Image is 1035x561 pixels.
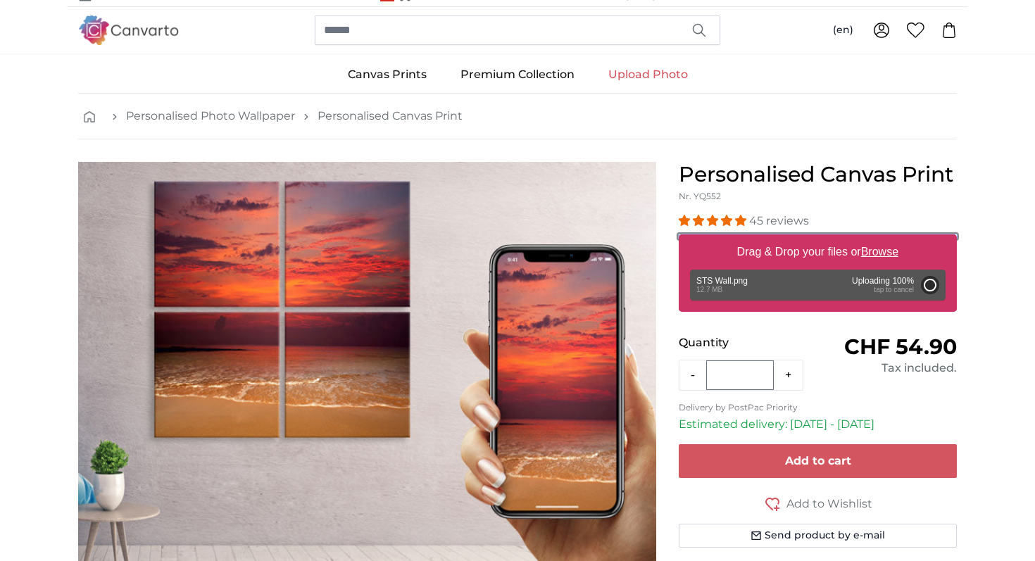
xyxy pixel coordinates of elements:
[591,56,705,93] a: Upload Photo
[444,56,591,93] a: Premium Collection
[679,444,957,478] button: Add to cart
[822,18,865,43] button: (en)
[679,402,957,413] p: Delivery by PostPac Priority
[785,454,851,467] span: Add to cart
[78,15,180,44] img: Canvarto
[679,416,957,433] p: Estimated delivery: [DATE] - [DATE]
[679,361,706,389] button: -
[786,496,872,512] span: Add to Wishlist
[679,162,957,187] h1: Personalised Canvas Print
[679,191,721,201] span: Nr. YQ552
[318,108,463,125] a: Personalised Canvas Print
[331,56,444,93] a: Canvas Prints
[679,334,817,351] p: Quantity
[861,246,898,258] u: Browse
[732,238,904,266] label: Drag & Drop your files or
[774,361,803,389] button: +
[844,334,957,360] span: CHF 54.90
[679,214,749,227] span: 4.93 stars
[749,214,809,227] span: 45 reviews
[78,94,957,139] nav: breadcrumbs
[126,108,295,125] a: Personalised Photo Wallpaper
[818,360,957,377] div: Tax included.
[679,495,957,512] button: Add to Wishlist
[679,524,957,548] button: Send product by e-mail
